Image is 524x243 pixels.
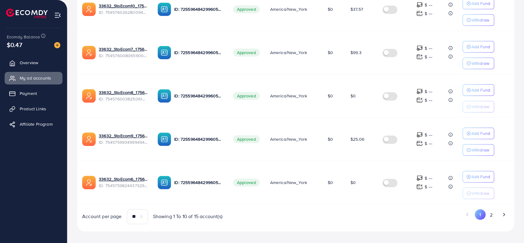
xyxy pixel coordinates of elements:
span: $0 [350,93,356,99]
span: ID: 7545760262800949256 [99,9,148,15]
button: Go to page 2 [486,209,497,221]
span: $0 [327,179,333,186]
button: Go to next page [498,209,509,220]
img: top-up amount [416,88,423,95]
img: top-up amount [416,45,423,51]
img: top-up amount [416,97,423,103]
p: Add Fund [471,173,490,180]
button: Withdraw [462,57,494,69]
img: ic-ads-acc.e4c84228.svg [82,2,96,16]
p: ID: 7255964842996056065 [174,49,223,56]
p: $ --- [425,140,432,147]
img: ic-ba-acc.ded83a64.svg [158,176,171,189]
div: <span class='underline'>33632_StoEcom8_1756884241053</span></br>7545760038250610705 [99,89,148,102]
p: $ --- [425,88,432,95]
img: ic-ba-acc.ded83a64.svg [158,2,171,16]
span: Approved [233,92,259,100]
img: top-up amount [416,183,423,190]
div: <span class='underline'>33632_StoEcom6_1756884155521</span></br>7545759824437329937 [99,176,148,189]
a: Affiliate Program [5,118,62,130]
span: Approved [233,5,259,13]
p: Withdraw [471,190,489,197]
a: 33632_StoEcom9_1756884281946 [99,133,148,139]
img: top-up amount [416,175,423,181]
span: Showing 1 To 10 of 15 account(s) [153,213,222,220]
p: Add Fund [471,43,490,50]
a: Payment [5,87,62,100]
span: $0 [327,93,333,99]
span: Approved [233,135,259,143]
p: Withdraw [471,103,489,110]
p: ID: 7255964842996056065 [174,135,223,143]
img: top-up amount [416,131,423,138]
span: My ad accounts [20,75,51,81]
span: America/New_York [270,179,307,186]
span: Product Links [20,106,46,112]
a: 33632_StoEcom8_1756884241053 [99,89,148,96]
span: America/New_York [270,93,307,99]
span: $0 [350,179,356,186]
span: $0.47 [7,40,22,49]
span: ID: 7545760038250610705 [99,96,148,102]
a: 33632_StoEcom10_1756884312947 [99,3,148,9]
img: ic-ba-acc.ded83a64.svg [158,46,171,59]
span: Payment [20,90,37,96]
iframe: Chat [498,215,519,238]
img: ic-ba-acc.ded83a64.svg [158,132,171,146]
div: <span class='underline'>33632_StoEcom9_1756884281946</span></br>7545759934999494663 [99,133,148,145]
button: Withdraw [462,144,494,156]
button: Add Fund [462,127,494,139]
span: $0 [327,136,333,142]
p: Add Fund [471,86,490,94]
p: $ --- [425,174,432,182]
a: My ad accounts [5,72,62,84]
a: Overview [5,57,62,69]
div: <span class='underline'>33632_StoEcom7_1756884208465</span></br>7545760080659005456 [99,46,148,59]
img: top-up amount [416,10,423,17]
p: $ --- [425,183,432,190]
span: America/New_York [270,136,307,142]
p: $ --- [425,131,432,139]
a: 33632_StoEcom7_1756884208465 [99,46,148,52]
p: ID: 7255964842996056065 [174,179,223,186]
span: $0 [327,6,333,12]
span: America/New_York [270,49,307,56]
span: $37.57 [350,6,363,12]
p: $ --- [425,10,432,17]
span: America/New_York [270,6,307,12]
img: top-up amount [416,140,423,147]
ul: Pagination [301,209,509,221]
span: $99.3 [350,49,362,56]
p: ID: 7255964842996056065 [174,92,223,100]
span: $0 [327,49,333,56]
p: $ --- [425,45,432,52]
button: Add Fund [462,84,494,96]
span: $25.06 [350,136,364,142]
img: ic-ba-acc.ded83a64.svg [158,89,171,103]
span: ID: 7545760080659005456 [99,53,148,59]
button: Withdraw [462,187,494,199]
a: 33632_StoEcom6_1756884155521 [99,176,148,182]
img: ic-ads-acc.e4c84228.svg [82,46,96,59]
img: logo [6,9,48,18]
span: Approved [233,178,259,186]
span: Account per page [82,213,122,220]
img: menu [54,12,61,19]
img: top-up amount [416,53,423,60]
div: <span class='underline'>33632_StoEcom10_1756884312947</span></br>7545760262800949256 [99,3,148,15]
img: ic-ads-acc.e4c84228.svg [82,132,96,146]
img: image [54,42,60,48]
span: Affiliate Program [20,121,53,127]
a: Product Links [5,103,62,115]
button: Withdraw [462,14,494,26]
span: Overview [20,60,38,66]
span: Ecomdy Balance [7,34,40,40]
p: Withdraw [471,60,489,67]
img: ic-ads-acc.e4c84228.svg [82,176,96,189]
button: Add Fund [462,171,494,182]
p: $ --- [425,1,432,9]
img: ic-ads-acc.e4c84228.svg [82,89,96,103]
span: ID: 7545759934999494663 [99,139,148,145]
p: $ --- [425,53,432,61]
span: ID: 7545759824437329937 [99,182,148,189]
